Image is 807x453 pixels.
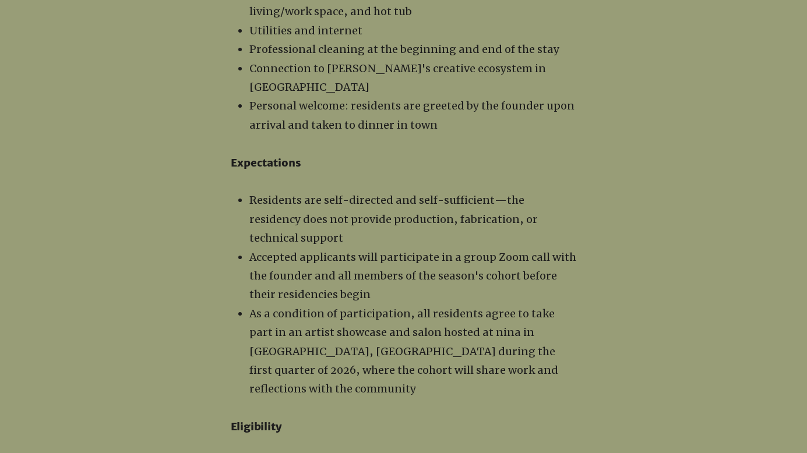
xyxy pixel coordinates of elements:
[249,43,559,56] span: Professional cleaning at the beginning and end of the stay
[249,193,538,245] span: Residents are self-directed and self-sufficient—the residency does not provide production, fabric...
[231,420,282,433] span: Eligibility
[249,62,546,94] span: Connection to [PERSON_NAME]'s creative ecosystem in [GEOGRAPHIC_DATA]
[249,24,362,37] span: ​Utilities and internet
[249,250,576,302] span: Accepted applicants will participate in a group Zoom call with the founder and all members of the...
[249,99,575,131] span: Personal welcome: residents are greeted by the founder upon arrival and taken to dinner in town
[249,307,558,396] span: As a condition of participation, all residents agree to take part in an artist showcase and salon...
[231,156,301,169] span: Expectations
